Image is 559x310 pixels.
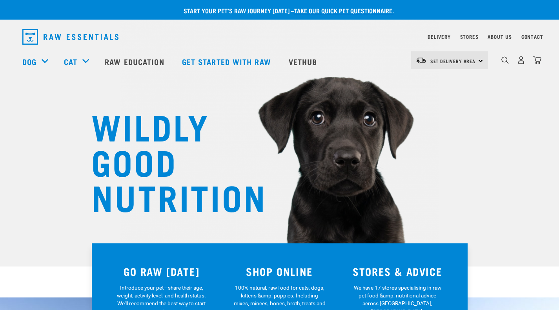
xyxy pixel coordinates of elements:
[533,56,541,64] img: home-icon@2x.png
[428,35,450,38] a: Delivery
[107,265,216,277] h3: GO RAW [DATE]
[22,29,118,45] img: Raw Essentials Logo
[517,56,525,64] img: user.png
[281,46,327,77] a: Vethub
[22,56,36,67] a: Dog
[16,26,543,48] nav: dropdown navigation
[343,265,452,277] h3: STORES & ADVICE
[174,46,281,77] a: Get started with Raw
[460,35,479,38] a: Stores
[488,35,512,38] a: About Us
[501,56,509,64] img: home-icon-1@2x.png
[64,56,77,67] a: Cat
[97,46,174,77] a: Raw Education
[91,108,248,214] h1: WILDLY GOOD NUTRITION
[521,35,543,38] a: Contact
[294,9,394,12] a: take our quick pet questionnaire.
[225,265,334,277] h3: SHOP ONLINE
[430,60,476,62] span: Set Delivery Area
[416,57,426,64] img: van-moving.png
